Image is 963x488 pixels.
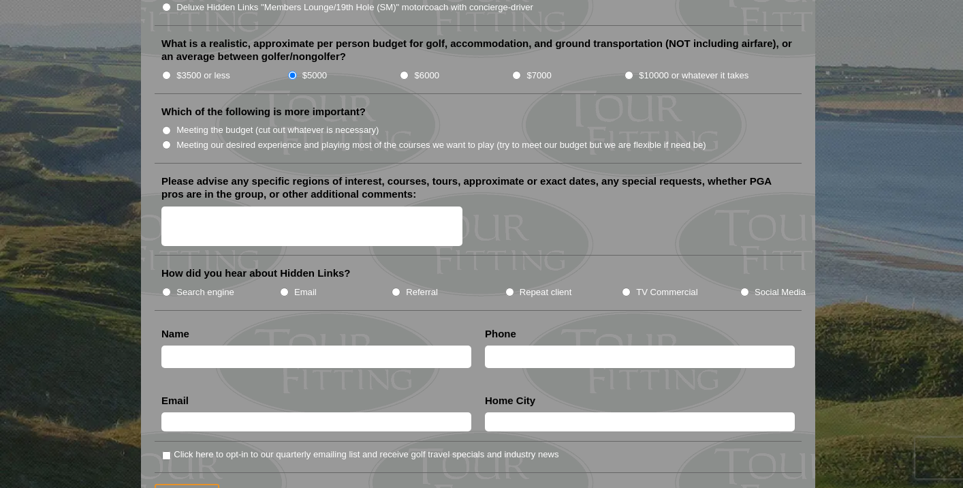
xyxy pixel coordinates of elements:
[485,327,516,341] label: Phone
[176,286,234,299] label: Search engine
[161,105,366,119] label: Which of the following is more important?
[415,69,439,82] label: $6000
[176,138,706,152] label: Meeting our desired experience and playing most of the courses we want to play (try to meet our b...
[485,394,535,408] label: Home City
[176,1,533,14] label: Deluxe Hidden Links "Members Lounge/19th Hole (SM)" motorcoach with concierge-driver
[755,286,806,299] label: Social Media
[161,174,795,201] label: Please advise any specific regions of interest, courses, tours, approximate or exact dates, any s...
[406,286,438,299] label: Referral
[294,286,317,299] label: Email
[176,69,230,82] label: $3500 or less
[639,69,748,82] label: $10000 or whatever it takes
[161,394,189,408] label: Email
[161,327,189,341] label: Name
[161,37,795,63] label: What is a realistic, approximate per person budget for golf, accommodation, and ground transporta...
[174,448,558,461] label: Click here to opt-in to our quarterly emailing list and receive golf travel specials and industry...
[161,266,351,280] label: How did you hear about Hidden Links?
[636,286,697,299] label: TV Commercial
[520,286,572,299] label: Repeat client
[302,69,327,82] label: $5000
[176,123,379,137] label: Meeting the budget (cut out whatever is necessary)
[526,69,551,82] label: $7000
